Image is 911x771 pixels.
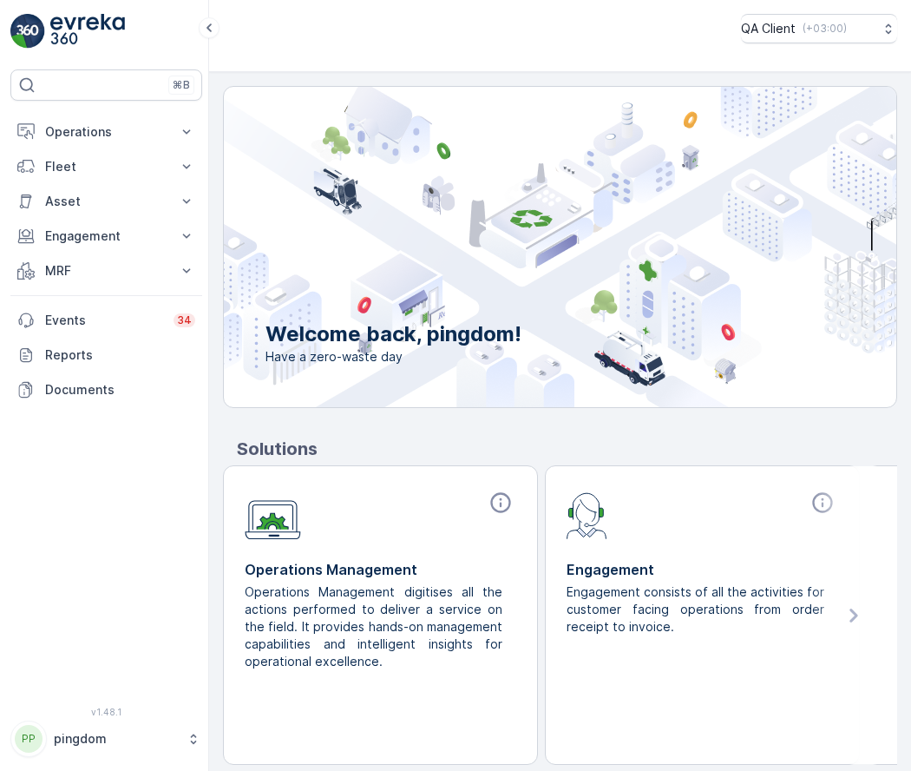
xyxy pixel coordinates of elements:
[741,20,796,37] p: QA Client
[265,348,521,366] span: Have a zero-waste day
[567,491,607,539] img: module-icon
[10,372,202,407] a: Documents
[54,730,178,748] p: pingdom
[45,346,195,364] p: Reports
[45,312,163,329] p: Events
[803,22,847,36] p: ( +03:00 )
[10,721,202,757] button: PPpingdom
[15,725,43,753] div: PP
[50,14,125,49] img: logo_light-DOdMpM7g.png
[567,583,824,636] p: Engagement consists of all the activities for customer facing operations from order receipt to in...
[173,78,190,92] p: ⌘B
[146,87,896,407] img: city illustration
[177,313,192,327] p: 34
[245,491,301,540] img: module-icon
[45,227,167,245] p: Engagement
[45,262,167,280] p: MRF
[245,583,502,670] p: Operations Management digitises all the actions performed to deliver a service on the field. It p...
[10,184,202,219] button: Asset
[237,436,897,462] p: Solutions
[10,14,45,49] img: logo
[245,559,516,580] p: Operations Management
[10,707,202,717] span: v 1.48.1
[45,123,167,141] p: Operations
[741,14,897,43] button: QA Client(+03:00)
[10,254,202,288] button: MRF
[45,193,167,210] p: Asset
[10,149,202,184] button: Fleet
[567,559,838,580] p: Engagement
[45,158,167,175] p: Fleet
[10,115,202,149] button: Operations
[45,381,195,399] p: Documents
[10,338,202,372] a: Reports
[10,303,202,338] a: Events34
[10,219,202,254] button: Engagement
[265,320,521,348] p: Welcome back, pingdom!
